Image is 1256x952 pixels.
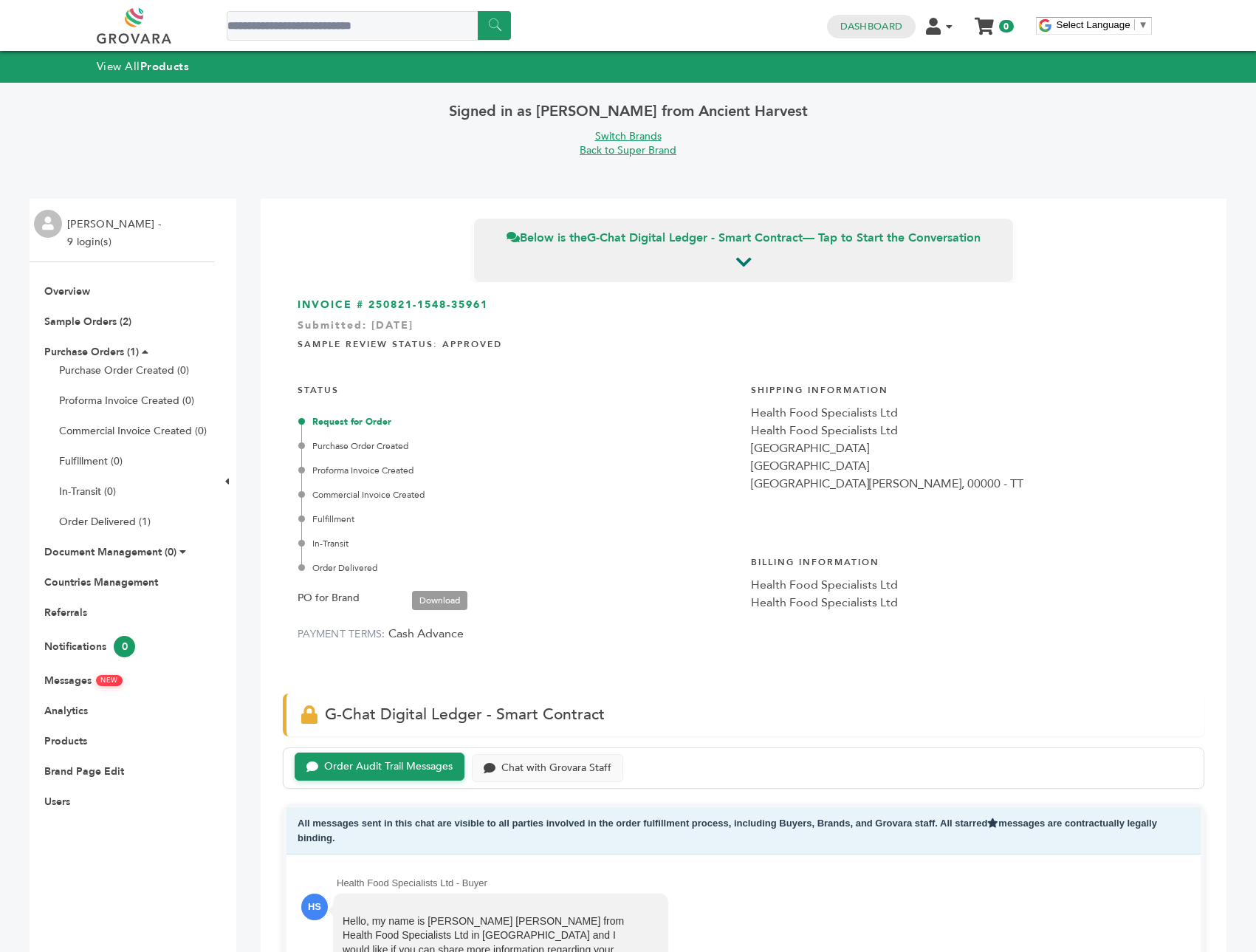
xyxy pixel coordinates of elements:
div: Health Food Specialists Ltd [751,404,1190,422]
a: Sample Orders (2) [44,315,131,329]
span: Cash Advance [388,626,464,642]
span: ​ [1134,19,1135,30]
div: Commercial Invoice Created [301,488,736,501]
a: Analytics [44,704,88,718]
span: Signed in as [PERSON_NAME] from Ancient Harvest [449,101,808,121]
div: All messages sent in this chat are visible to all parties involved in the order fulfillment proce... [286,807,1201,855]
a: Proforma Invoice Created (0) [59,394,194,408]
a: Overview [44,284,90,298]
div: [GEOGRAPHIC_DATA][PERSON_NAME], 00000 - TT [751,475,1190,493]
a: Order Delivered (1) [59,515,151,529]
a: Brand Page Edit [44,764,124,778]
a: Referrals [44,606,87,620]
h4: Sample Review Status: Approved [298,327,1190,358]
div: Fulfillment [301,513,736,526]
div: Submitted: [DATE] [298,318,1190,340]
img: profile.png [34,210,62,238]
div: Health Food Specialists Ltd - Buyer [337,877,1186,890]
a: Users [44,795,70,809]
div: Order Delivered [301,561,736,575]
h4: Billing Information [751,545,1190,576]
div: Purchase Order Created [301,439,736,453]
div: [GEOGRAPHIC_DATA] [751,439,1190,457]
span: 0 [999,20,1013,32]
a: Commercial Invoice Created (0) [59,424,207,438]
h3: INVOICE # 250821-1548-35961 [298,298,1190,312]
a: Fulfillment (0) [59,454,123,468]
a: Purchase Order Created (0) [59,363,189,377]
div: Health Food Specialists Ltd [751,576,1190,594]
div: Proforma Invoice Created [301,464,736,477]
span: Below is the — Tap to Start the Conversation [507,230,981,246]
h4: Shipping Information [751,373,1190,404]
div: Chat with Grovara Staff [501,762,611,775]
div: [GEOGRAPHIC_DATA] [751,457,1190,475]
label: PAYMENT TERMS: [298,627,385,641]
a: Switch Brands [595,129,662,143]
a: Select Language​ [1057,19,1148,30]
div: Health Food Specialists Ltd [751,422,1190,439]
span: NEW [96,675,123,686]
strong: Products [140,59,189,74]
a: View AllProducts [97,59,190,74]
span: ▼ [1139,19,1148,30]
a: MessagesNEW [44,674,123,688]
div: Health Food Specialists Ltd [751,594,1190,612]
div: Request for Order [301,415,736,428]
div: Order Audit Trail Messages [324,761,453,773]
div: HS [301,894,328,920]
a: Dashboard [840,20,902,33]
span: G-Chat Digital Ledger - Smart Contract [325,704,605,725]
h4: STATUS [298,373,736,404]
a: Download [412,591,467,610]
div: In-Transit [301,537,736,550]
a: My Cart [975,13,992,29]
label: PO for Brand [298,589,360,607]
input: Search a product or brand... [227,11,511,41]
a: In-Transit (0) [59,484,116,499]
span: Select Language [1057,19,1130,30]
a: Notifications0 [44,640,135,654]
a: Back to Super Brand [580,143,676,157]
span: 0 [114,636,135,657]
a: Products [44,734,87,748]
strong: G-Chat Digital Ledger - Smart Contract [587,230,803,246]
a: Document Management (0) [44,545,176,559]
a: Countries Management [44,575,158,589]
a: Purchase Orders (1) [44,345,139,359]
li: [PERSON_NAME] - 9 login(s) [67,216,165,251]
